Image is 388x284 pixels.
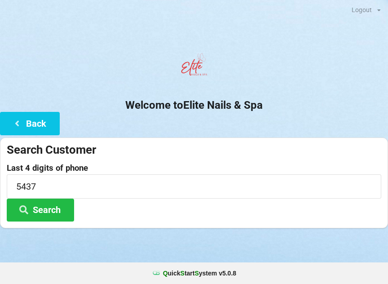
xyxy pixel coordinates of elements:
img: EliteNailsSpa-Logo1.png [176,49,212,85]
img: favicon.ico [152,269,161,278]
span: S [194,270,198,277]
div: Search Customer [7,142,381,157]
button: Search [7,199,74,222]
span: S [181,270,185,277]
div: Logout [352,7,372,13]
b: uick tart ystem v 5.0.8 [163,269,236,278]
label: Last 4 digits of phone [7,164,381,173]
input: 0000 [7,174,381,198]
span: Q [163,270,168,277]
